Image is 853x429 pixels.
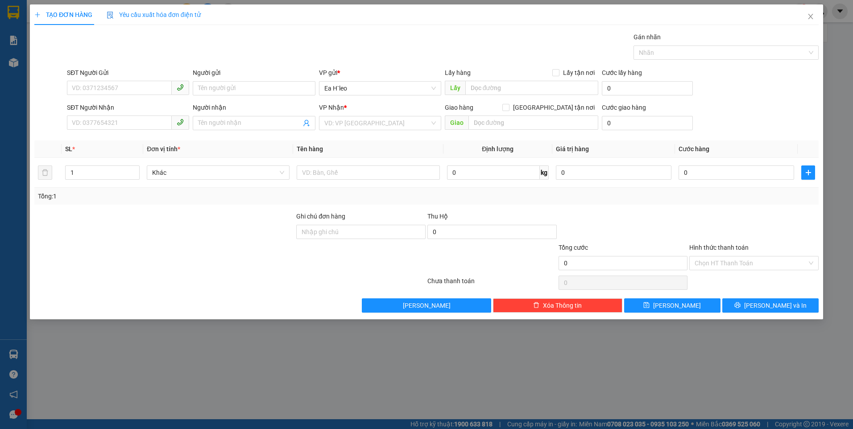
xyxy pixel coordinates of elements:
label: Cước lấy hàng [602,69,642,76]
label: Gán nhãn [634,33,661,41]
span: [PERSON_NAME] và In [744,301,807,310]
div: Người nhận [193,103,315,112]
input: Dọc đường [468,115,599,130]
input: Ghi chú đơn hàng [296,225,426,239]
span: Tổng cước [559,244,588,251]
span: [GEOGRAPHIC_DATA] tận nơi [509,103,598,112]
span: Lấy [445,81,465,95]
span: Thu Hộ [427,213,448,220]
div: Chưa thanh toán [426,276,558,292]
button: plus [801,165,815,180]
button: printer[PERSON_NAME] và In [722,298,819,313]
button: save[PERSON_NAME] [624,298,720,313]
span: Định lượng [482,145,513,153]
span: Giao hàng [445,104,473,111]
input: Cước lấy hàng [602,81,693,95]
span: [PERSON_NAME] [653,301,701,310]
button: Close [798,4,823,29]
span: user-add [303,120,310,127]
div: VP gửi [319,68,441,78]
div: SĐT Người Gửi [67,68,189,78]
span: printer [734,302,741,309]
span: Giao [445,115,468,130]
span: phone [177,119,184,126]
span: Giá trị hàng [556,145,589,153]
span: Yêu cầu xuất hóa đơn điện tử [107,11,201,18]
input: Cước giao hàng [602,116,693,130]
label: Cước giao hàng [602,104,646,111]
span: Ea H`leo [324,82,436,95]
span: [PERSON_NAME] [403,301,451,310]
span: phone [177,84,184,91]
label: Hình thức thanh toán [689,244,749,251]
button: delete [38,165,52,180]
span: save [643,302,650,309]
input: VD: Bàn, Ghế [297,165,439,180]
div: Tổng: 1 [38,191,329,201]
span: SL [65,145,72,153]
button: [PERSON_NAME] [362,298,491,313]
button: deleteXóa Thông tin [493,298,622,313]
span: Xóa Thông tin [543,301,582,310]
span: Cước hàng [679,145,709,153]
span: plus [34,12,41,18]
div: Người gửi [193,68,315,78]
span: Lấy hàng [445,69,471,76]
span: Tên hàng [297,145,323,153]
div: SĐT Người Nhận [67,103,189,112]
span: Khác [152,166,284,179]
span: kg [540,165,549,180]
span: plus [802,169,815,176]
span: delete [533,302,539,309]
span: Lấy tận nơi [559,68,598,78]
img: icon [107,12,114,19]
input: Dọc đường [465,81,599,95]
input: 0 [556,165,671,180]
span: TẠO ĐƠN HÀNG [34,11,92,18]
label: Ghi chú đơn hàng [296,213,345,220]
span: VP Nhận [319,104,344,111]
span: Đơn vị tính [147,145,180,153]
span: close [807,13,814,20]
